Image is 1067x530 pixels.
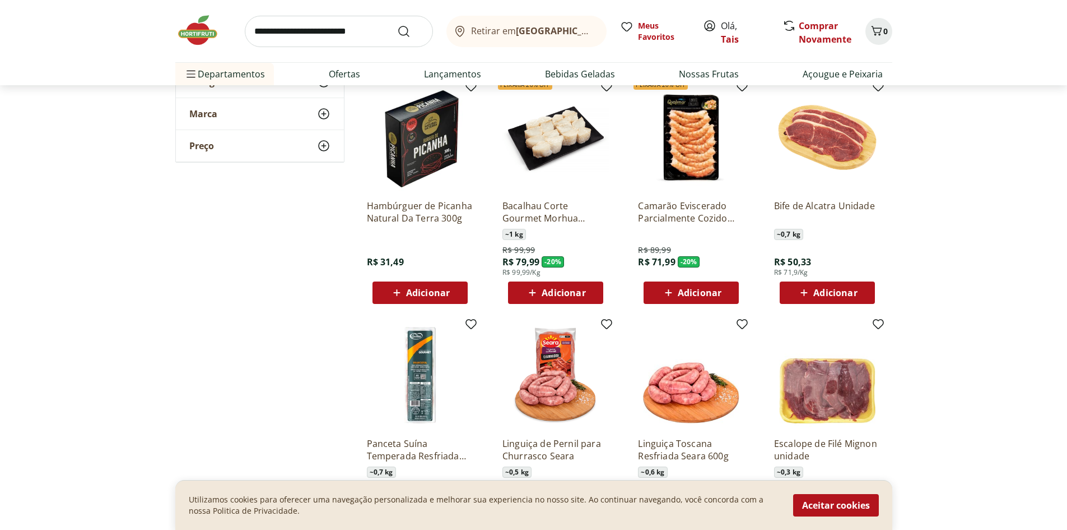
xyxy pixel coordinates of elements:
span: Adicionar [813,288,857,297]
span: Departamentos [184,61,265,87]
span: - 20 % [542,256,564,268]
a: Bebidas Geladas [545,67,615,81]
img: Panceta Suína Temperada Resfriada Unidade [367,322,473,428]
span: - 20 % [678,256,700,268]
a: Ofertas [329,67,360,81]
a: Panceta Suína Temperada Resfriada Unidade [367,437,473,462]
button: Menu [184,61,198,87]
span: Adicionar [542,288,585,297]
img: Hambúrguer de Picanha Natural Da Terra 300g [367,84,473,191]
span: ~ 0,7 kg [774,229,803,240]
span: ~ 0,7 kg [367,467,396,478]
span: R$ 50,33 [774,256,811,268]
a: Comprar Novamente [799,20,851,45]
a: Nossas Frutas [679,67,739,81]
a: Lançamentos [424,67,481,81]
a: Hambúrguer de Picanha Natural Da Terra 300g [367,200,473,224]
a: Meus Favoritos [620,20,689,43]
a: Bacalhau Corte Gourmet Morhua Unidade [502,200,609,224]
span: R$ 89,99 [638,245,670,256]
img: Bife de Alcatra Unidade [774,84,880,191]
span: Adicionar [678,288,721,297]
span: R$ 99,99/Kg [502,268,541,277]
button: Marca [176,98,344,130]
button: Adicionar [372,282,468,304]
span: ~ 0,6 kg [638,467,667,478]
button: Aceitar cookies [793,494,879,517]
span: Marca [189,108,217,119]
a: Camarão Eviscerado Parcialmente Cozido Qualimar 250g [638,200,744,224]
span: Preço [189,140,214,151]
span: R$ 79,99 [502,256,539,268]
span: R$ 31,49 [367,256,404,268]
span: Retirar em [471,26,595,36]
span: R$ 71,9/Kg [774,268,808,277]
a: Tais [721,33,739,45]
img: Camarão Eviscerado Parcialmente Cozido Qualimar 250g [638,84,744,191]
img: Hortifruti [175,13,231,47]
a: Escalope de Filé Mignon unidade [774,437,880,462]
span: Meus Favoritos [638,20,689,43]
img: Escalope de Filé Mignon unidade [774,322,880,428]
span: ~ 1 kg [502,229,526,240]
img: Linguiça de Pernil para Churrasco Seara [502,322,609,428]
img: Linguiça Toscana Resfriada Seara 600g [638,322,744,428]
button: Submit Search [397,25,424,38]
button: Adicionar [644,282,739,304]
a: Linguiça de Pernil para Churrasco Seara [502,437,609,462]
b: [GEOGRAPHIC_DATA]/[GEOGRAPHIC_DATA] [516,25,705,37]
img: Bacalhau Corte Gourmet Morhua Unidade [502,84,609,191]
span: ~ 0,5 kg [502,467,532,478]
button: Retirar em[GEOGRAPHIC_DATA]/[GEOGRAPHIC_DATA] [446,16,607,47]
span: Adicionar [406,288,450,297]
a: Açougue e Peixaria [803,67,883,81]
button: Carrinho [865,18,892,45]
a: Linguiça Toscana Resfriada Seara 600g [638,437,744,462]
button: Adicionar [508,282,603,304]
a: Bife de Alcatra Unidade [774,200,880,224]
span: 0 [883,26,888,36]
span: R$ 71,99 [638,256,675,268]
span: Olá, [721,19,771,46]
span: ~ 0,3 kg [774,467,803,478]
button: Adicionar [780,282,875,304]
span: R$ 99,99 [502,245,535,256]
input: search [245,16,433,47]
p: Utilizamos cookies para oferecer uma navegação personalizada e melhorar sua experiencia no nosso ... [189,494,780,517]
button: Preço [176,130,344,162]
